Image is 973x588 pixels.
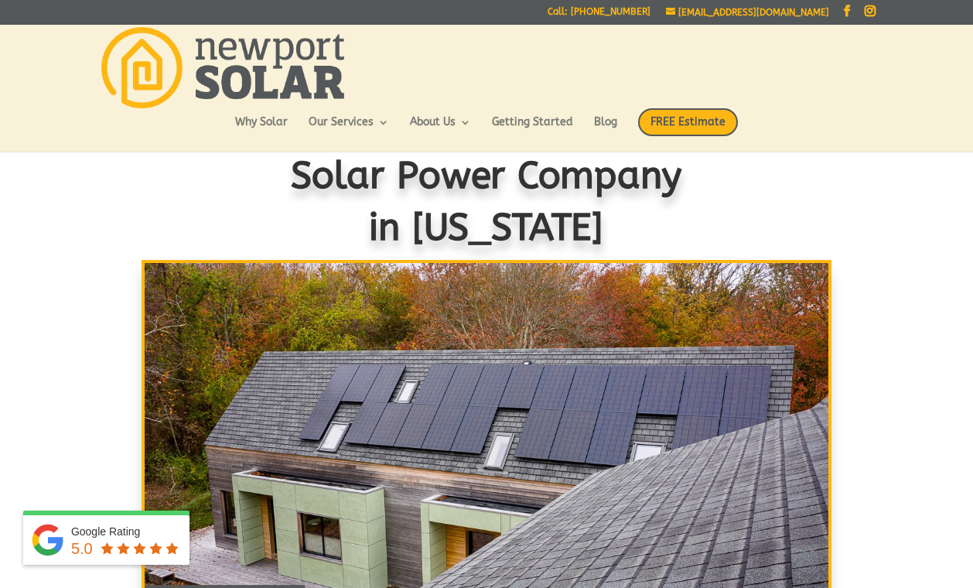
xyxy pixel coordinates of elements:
a: FREE Estimate [638,108,738,152]
img: Newport Solar | Solar Energy Optimized. [101,27,344,108]
span: FREE Estimate [638,108,738,136]
a: Blog [594,117,617,143]
div: Google Rating [71,524,182,539]
span: 5.0 [71,540,93,557]
span: Solar Power Company in [US_STATE] [291,155,682,250]
a: [EMAIL_ADDRESS][DOMAIN_NAME] [666,7,829,18]
a: Call: [PHONE_NUMBER] [548,7,650,23]
a: About Us [410,117,471,143]
a: Why Solar [235,117,288,143]
a: Our Services [309,117,389,143]
a: Getting Started [492,117,573,143]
